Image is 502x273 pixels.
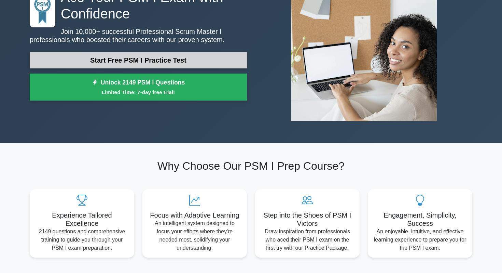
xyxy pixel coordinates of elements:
h2: Why Choose Our PSM I Prep Course? [30,159,472,172]
a: Start Free PSM I Practice Test [30,52,247,68]
p: 2149 questions and comprehensive training to guide you through your PSM I exam preparation. [35,227,129,252]
h5: Engagement, Simplicity, Success [373,211,467,227]
h5: Focus with Adaptive Learning [148,211,241,219]
p: Draw inspiration from professionals who aced their PSM I exam on the first try with our Practice ... [261,227,354,252]
h5: Step into the Shoes of PSM I Victors [261,211,354,227]
a: Unlock 2149 PSM I QuestionsLimited Time: 7-day free trial! [30,74,247,101]
p: An intelligent system designed to focus your efforts where they're needed most, solidifying your ... [148,219,241,252]
small: Limited Time: 7-day free trial! [38,88,238,96]
p: An enjoyable, intuitive, and effective learning experience to prepare you for the PSM I exam. [373,227,467,252]
p: Join 10,000+ successful Professional Scrum Master I professionals who boosted their careers with ... [30,27,247,44]
h5: Experience Tailored Excellence [35,211,129,227]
